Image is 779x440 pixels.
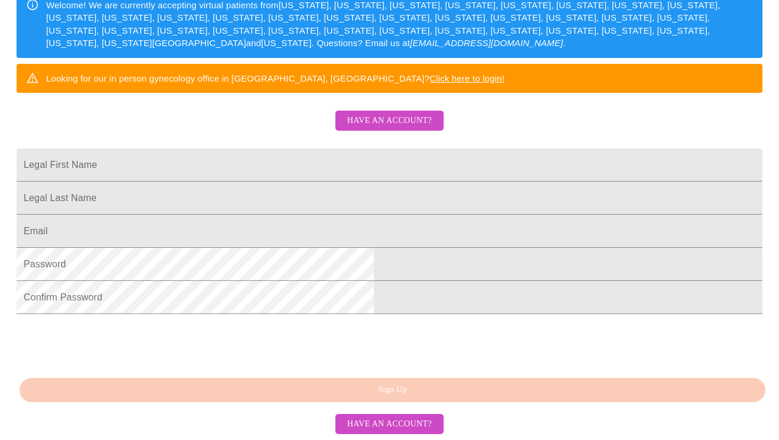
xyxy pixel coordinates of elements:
button: Have an account? [335,111,444,131]
span: Have an account? [347,114,432,128]
em: [EMAIL_ADDRESS][DOMAIN_NAME] [410,38,563,48]
a: Have an account? [332,418,447,428]
span: Have an account? [347,417,432,432]
button: Have an account? [335,414,444,435]
a: Click here to login! [429,73,505,83]
a: Have an account? [332,124,447,134]
iframe: reCAPTCHA [17,320,196,366]
div: Looking for our in person gynecology office in [GEOGRAPHIC_DATA], [GEOGRAPHIC_DATA]? [46,67,505,89]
